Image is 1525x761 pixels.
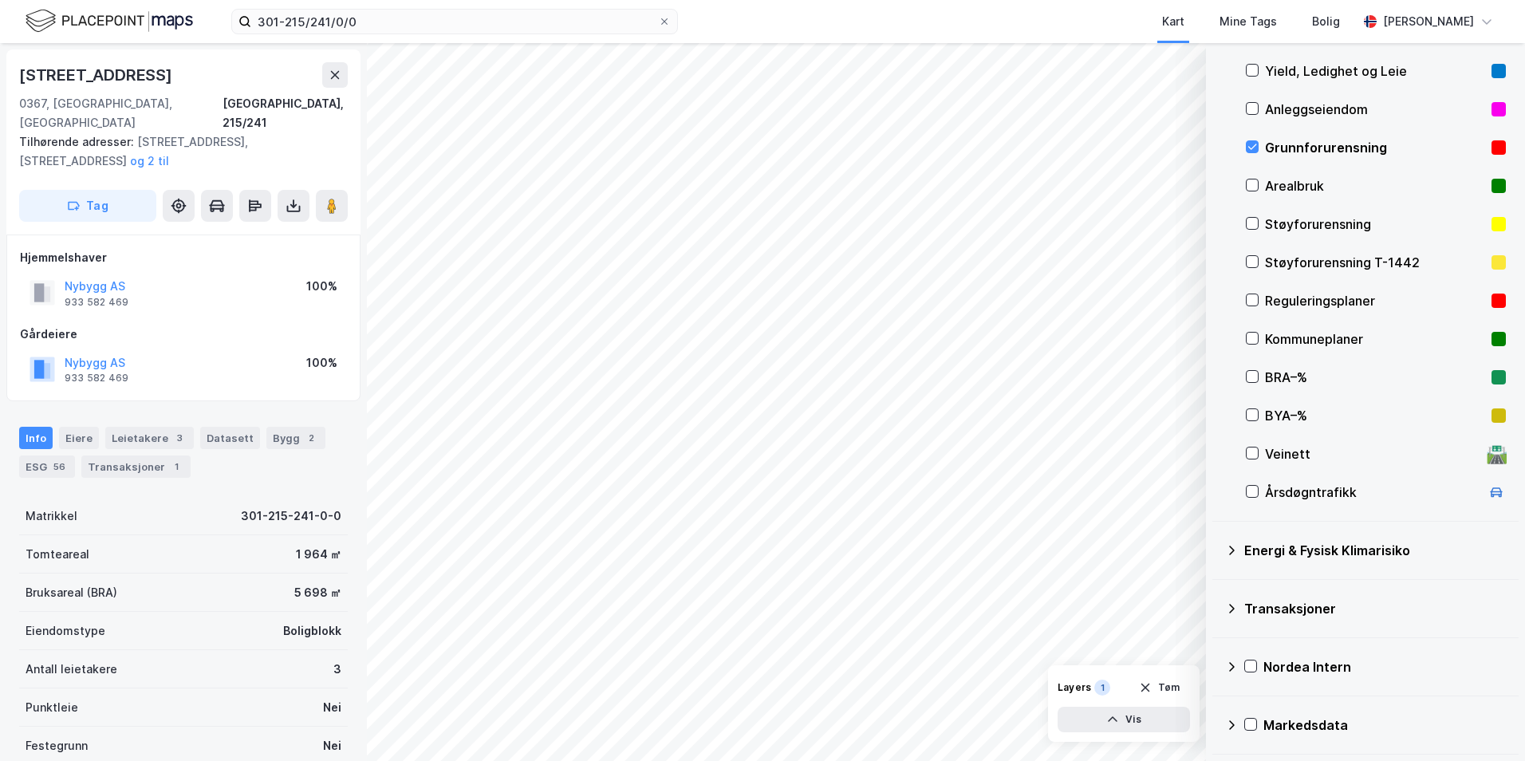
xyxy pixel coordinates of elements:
[19,132,335,171] div: [STREET_ADDRESS], [STREET_ADDRESS]
[1244,541,1506,560] div: Energi & Fysisk Klimarisiko
[19,94,223,132] div: 0367, [GEOGRAPHIC_DATA], [GEOGRAPHIC_DATA]
[1265,483,1480,502] div: Årsdøgntrafikk
[1312,12,1340,31] div: Bolig
[171,430,187,446] div: 3
[266,427,325,449] div: Bygg
[1265,406,1485,425] div: BYA–%
[65,296,128,309] div: 933 582 469
[20,248,347,267] div: Hjemmelshaver
[1486,444,1507,464] div: 🛣️
[20,325,347,344] div: Gårdeiere
[306,277,337,296] div: 100%
[26,583,117,602] div: Bruksareal (BRA)
[26,698,78,717] div: Punktleie
[1058,707,1190,732] button: Vis
[65,372,128,384] div: 933 582 469
[241,507,341,526] div: 301-215-241-0-0
[1265,253,1485,272] div: Støyforurensning T-1442
[200,427,260,449] div: Datasett
[333,660,341,679] div: 3
[26,621,105,641] div: Eiendomstype
[1129,675,1190,700] button: Tøm
[81,455,191,478] div: Transaksjoner
[1220,12,1277,31] div: Mine Tags
[19,190,156,222] button: Tag
[1265,215,1485,234] div: Støyforurensning
[26,7,193,35] img: logo.f888ab2527a4732fd821a326f86c7f29.svg
[1265,329,1485,349] div: Kommuneplaner
[1265,291,1485,310] div: Reguleringsplaner
[26,736,88,755] div: Festegrunn
[1265,368,1485,387] div: BRA–%
[223,94,348,132] div: [GEOGRAPHIC_DATA], 215/241
[323,698,341,717] div: Nei
[296,545,341,564] div: 1 964 ㎡
[251,10,658,34] input: Søk på adresse, matrikkel, gårdeiere, leietakere eller personer
[1263,657,1506,676] div: Nordea Intern
[50,459,69,475] div: 56
[59,427,99,449] div: Eiere
[1383,12,1474,31] div: [PERSON_NAME]
[283,621,341,641] div: Boligblokk
[323,736,341,755] div: Nei
[1263,716,1506,735] div: Markedsdata
[19,135,137,148] span: Tilhørende adresser:
[26,545,89,564] div: Tomteareal
[294,583,341,602] div: 5 698 ㎡
[1265,176,1485,195] div: Arealbruk
[303,430,319,446] div: 2
[1445,684,1525,761] iframe: Chat Widget
[19,62,175,88] div: [STREET_ADDRESS]
[168,459,184,475] div: 1
[105,427,194,449] div: Leietakere
[1265,100,1485,119] div: Anleggseiendom
[1162,12,1184,31] div: Kart
[26,507,77,526] div: Matrikkel
[306,353,337,373] div: 100%
[1265,138,1485,157] div: Grunnforurensning
[1265,61,1485,81] div: Yield, Ledighet og Leie
[1094,680,1110,696] div: 1
[1265,444,1480,463] div: Veinett
[1244,599,1506,618] div: Transaksjoner
[1058,681,1091,694] div: Layers
[19,455,75,478] div: ESG
[26,660,117,679] div: Antall leietakere
[19,427,53,449] div: Info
